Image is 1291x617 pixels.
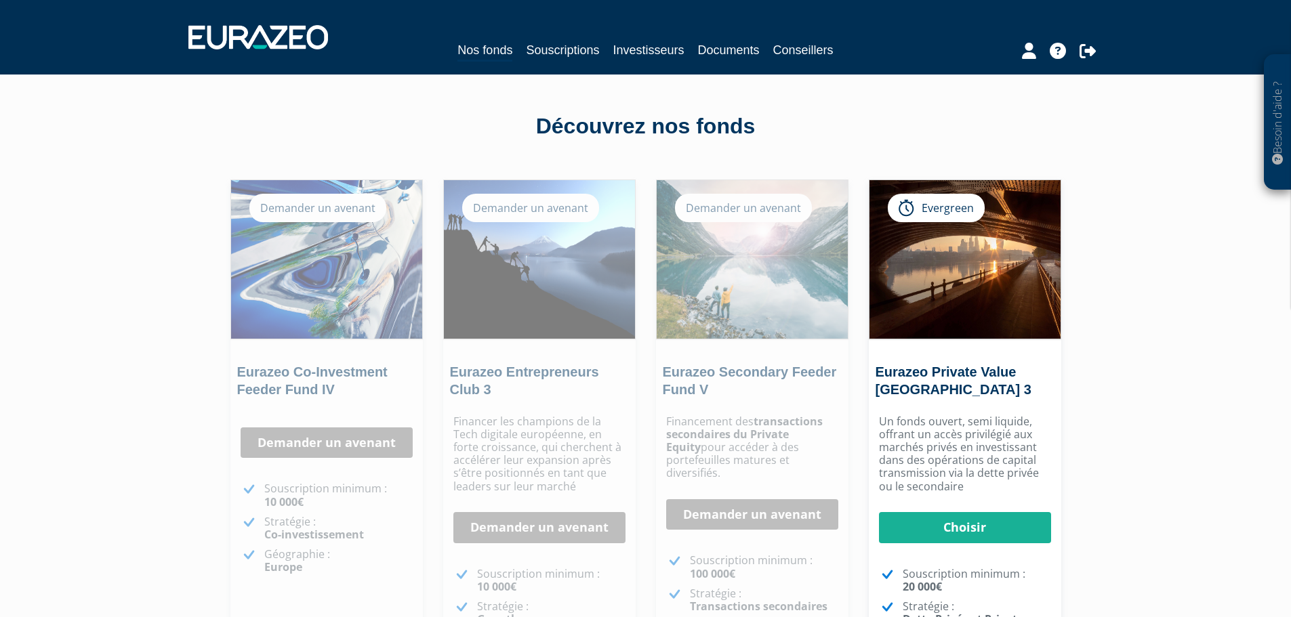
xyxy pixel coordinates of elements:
[690,566,735,581] strong: 100 000€
[264,515,413,541] p: Stratégie :
[903,579,942,594] strong: 20 000€
[879,415,1051,493] p: Un fonds ouvert, semi liquide, offrant un accès privilégié aux marchés privés en investissant dan...
[231,180,422,339] img: Eurazeo Co-Investment Feeder Fund IV
[477,568,626,593] p: Souscription minimum :
[663,364,837,397] a: Eurazeo Secondary Feeder Fund V
[450,364,599,397] a: Eurazeo Entrepreneurs Club 3
[698,41,760,60] a: Documents
[869,180,1061,339] img: Eurazeo Private Value Europe 3
[264,559,302,574] strong: Europe
[264,548,413,574] p: Géographie :
[188,25,328,49] img: 1732889491-logotype_eurazeo_blanc_rvb.png
[888,194,985,222] div: Evergreen
[264,482,413,508] p: Souscription minimum :
[666,415,838,480] p: Financement des pour accéder à des portefeuilles matures et diversifiés.
[690,599,827,614] strong: Transactions secondaires
[666,414,823,454] strong: transactions secondaires du Private Equity
[903,568,1051,593] p: Souscription minimum :
[773,41,834,60] a: Conseillers
[666,499,838,530] a: Demander un avenant
[453,512,626,543] a: Demander un avenant
[260,111,1032,142] div: Découvrez nos fonds
[675,194,812,222] div: Demander un avenant
[1270,62,1286,184] p: Besoin d'aide ?
[453,415,626,493] p: Financer les champions de la Tech digitale européenne, en forte croissance, qui cherchent à accél...
[526,41,599,60] a: Souscriptions
[241,427,413,459] a: Demander un avenant
[876,364,1031,397] a: Eurazeo Private Value [GEOGRAPHIC_DATA] 3
[457,41,512,62] a: Nos fonds
[879,512,1051,543] a: Choisir
[249,194,386,222] div: Demander un avenant
[264,494,304,509] strong: 10 000€
[657,180,848,339] img: Eurazeo Secondary Feeder Fund V
[613,41,684,60] a: Investisseurs
[462,194,599,222] div: Demander un avenant
[237,364,388,397] a: Eurazeo Co-Investment Feeder Fund IV
[444,180,635,339] img: Eurazeo Entrepreneurs Club 3
[477,579,516,594] strong: 10 000€
[690,587,838,613] p: Stratégie :
[264,527,364,542] strong: Co-investissement
[690,554,838,580] p: Souscription minimum :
